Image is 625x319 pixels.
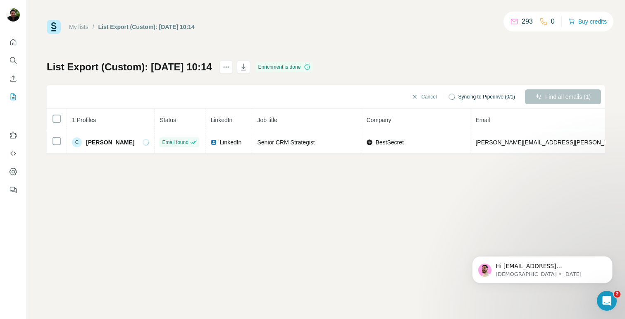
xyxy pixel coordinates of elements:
[93,23,94,31] li: /
[86,138,134,146] span: [PERSON_NAME]
[69,24,88,30] a: My lists
[257,117,277,123] span: Job title
[210,117,232,123] span: LinkedIn
[551,17,555,26] p: 0
[219,60,233,74] button: actions
[36,24,141,121] span: Hi [EMAIL_ADDRESS][PERSON_NAME], I hope you're doing well! I just wanted to check in one last tim...
[47,60,212,74] h1: List Export (Custom): [DATE] 10:14
[406,89,442,104] button: Cancel
[160,117,176,123] span: Status
[375,138,403,146] span: BestSecret
[47,20,61,34] img: Surfe Logo
[7,128,20,143] button: Use Surfe on LinkedIn
[7,53,20,68] button: Search
[210,139,217,146] img: LinkedIn logo
[7,146,20,161] button: Use Surfe API
[7,35,20,50] button: Quick start
[257,139,315,146] span: Senior CRM Strategist
[72,117,96,123] span: 1 Profiles
[475,117,490,123] span: Email
[256,62,313,72] div: Enrichment is done
[7,71,20,86] button: Enrich CSV
[614,291,620,297] span: 2
[72,137,82,147] div: C
[366,117,391,123] span: Company
[366,139,373,146] img: company-logo
[522,17,533,26] p: 293
[7,8,20,22] img: Avatar
[98,23,195,31] div: List Export (Custom): [DATE] 10:14
[162,139,188,146] span: Email found
[597,291,617,311] iframe: Intercom live chat
[568,16,607,27] button: Buy credits
[7,164,20,179] button: Dashboard
[460,239,625,297] iframe: Intercom notifications message
[36,32,143,39] p: Message from Christian, sent 3d ago
[458,93,515,101] span: Syncing to Pipedrive (0/1)
[219,138,241,146] span: LinkedIn
[7,182,20,197] button: Feedback
[7,89,20,104] button: My lists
